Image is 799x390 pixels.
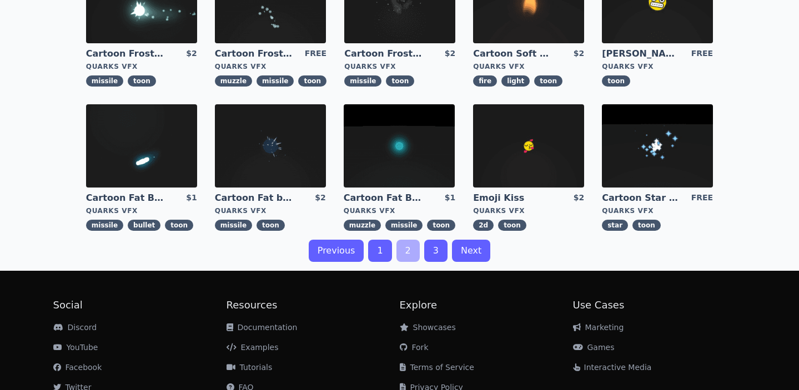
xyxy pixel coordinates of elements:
a: YouTube [53,343,98,352]
a: Emoji Kiss [473,192,553,204]
img: imgAlt [86,104,197,188]
a: Games [573,343,615,352]
span: toon [257,220,285,231]
a: Examples [227,343,279,352]
a: 3 [424,240,448,262]
a: Cartoon Frost Missile Explosion [344,48,424,60]
div: Quarks VFX [215,206,326,215]
a: Tutorials [227,363,273,372]
a: Cartoon Fat Bullet Muzzle Flash [344,192,424,204]
img: imgAlt [215,104,326,188]
div: Quarks VFX [602,206,713,215]
span: toon [165,220,193,231]
span: missile [86,220,123,231]
div: $2 [574,48,584,60]
span: light [501,75,530,87]
a: Cartoon Fat bullet explosion [215,192,295,204]
a: Interactive Media [573,363,652,372]
span: missile [86,75,123,87]
h2: Explore [400,297,573,313]
span: fire [473,75,497,87]
a: Previous [309,240,364,262]
div: FREE [691,192,713,204]
a: Cartoon Frost Missile Muzzle Flash [215,48,295,60]
div: $2 [315,192,325,204]
div: $2 [186,48,197,60]
div: Quarks VFX [86,62,197,71]
h2: Resources [227,297,400,313]
a: Terms of Service [400,363,474,372]
span: 2d [473,220,494,231]
div: Quarks VFX [344,206,455,215]
a: Fork [400,343,429,352]
a: Cartoon Soft CandleLight [473,48,553,60]
div: FREE [691,48,713,60]
div: Quarks VFX [215,62,326,71]
div: Quarks VFX [602,62,713,71]
span: toon [498,220,526,231]
a: Documentation [227,323,298,332]
a: Cartoon Star field [602,192,682,204]
span: muzzle [344,220,381,231]
img: imgAlt [344,104,455,188]
a: [PERSON_NAME] [602,48,682,60]
span: toon [298,75,326,87]
span: toon [128,75,156,87]
div: $2 [445,48,455,60]
span: bullet [128,220,160,231]
img: imgAlt [473,104,584,188]
div: FREE [305,48,326,60]
span: missile [385,220,423,231]
a: Next [452,240,490,262]
a: Showcases [400,323,456,332]
span: toon [632,220,661,231]
h2: Social [53,297,227,313]
h2: Use Cases [573,297,746,313]
div: $1 [445,192,455,204]
span: missile [215,220,252,231]
div: Quarks VFX [473,62,584,71]
div: Quarks VFX [473,206,584,215]
div: Quarks VFX [344,62,455,71]
span: toon [427,220,455,231]
a: Discord [53,323,97,332]
img: imgAlt [602,104,713,188]
a: Marketing [573,323,624,332]
a: Cartoon Fat Bullet [86,192,166,204]
a: Facebook [53,363,102,372]
span: star [602,220,628,231]
a: 1 [368,240,391,262]
span: missile [257,75,294,87]
a: Cartoon Frost Missile [86,48,166,60]
div: $1 [186,192,197,204]
a: 2 [396,240,420,262]
div: Quarks VFX [86,206,197,215]
span: toon [534,75,562,87]
span: missile [344,75,381,87]
span: toon [602,75,630,87]
span: toon [386,75,414,87]
span: muzzle [215,75,252,87]
div: $2 [574,192,584,204]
